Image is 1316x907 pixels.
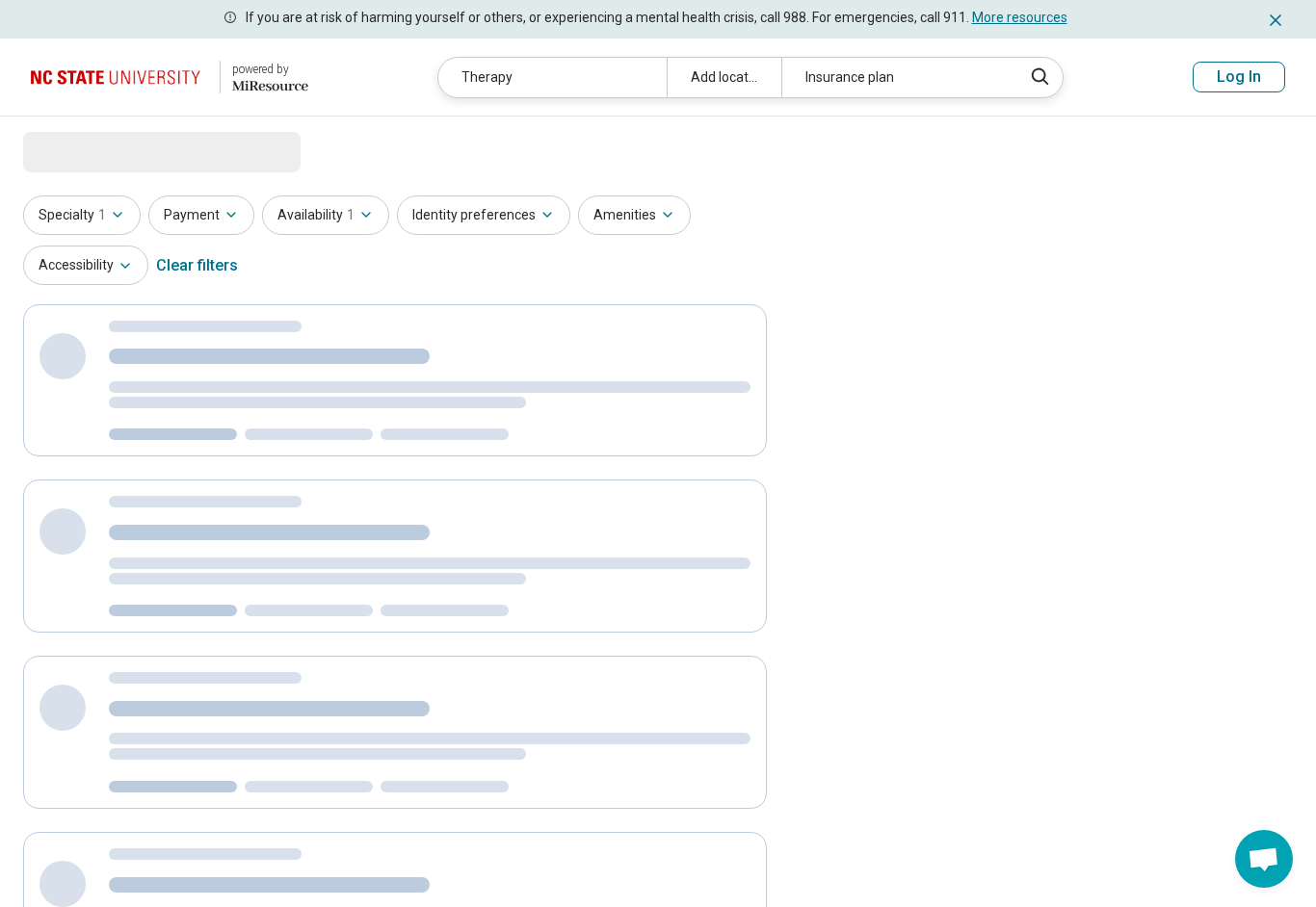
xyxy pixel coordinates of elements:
[1193,62,1285,92] button: Log In
[31,54,308,100] a: North Carolina State University powered by
[23,246,148,285] button: Accessibility
[578,195,691,235] button: Amenities
[156,243,238,289] div: Clear filters
[246,8,1067,28] p: If you are at risk of harming yourself or others, or experiencing a mental health crisis, call 98...
[23,195,141,235] button: Specialty1
[232,61,308,78] div: powered by
[1266,8,1285,31] button: Dismiss
[781,58,1010,97] div: Insurance plan
[1235,830,1293,888] div: Open chat
[438,58,667,97] div: Therapy
[148,195,254,235] button: Payment
[667,58,781,97] div: Add location
[972,10,1067,25] a: More resources
[347,205,355,225] span: 1
[23,132,185,170] span: Loading...
[397,195,570,235] button: Identity preferences
[98,205,106,225] span: 1
[262,195,389,235] button: Availability1
[31,54,208,100] img: North Carolina State University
